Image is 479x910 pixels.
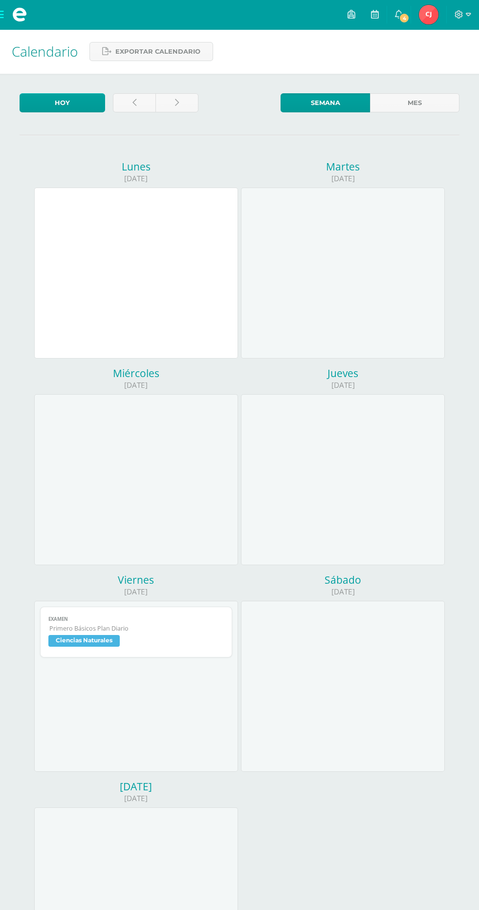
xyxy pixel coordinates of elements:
[241,173,445,184] div: [DATE]
[241,587,445,597] div: [DATE]
[241,380,445,390] div: [DATE]
[34,573,238,587] div: Viernes
[48,616,223,622] span: Examen
[12,42,78,61] span: Calendario
[34,366,238,380] div: Miércoles
[20,93,105,112] a: Hoy
[419,5,438,24] img: 03e148f6b19249712b3b9c7a183a0702.png
[34,780,238,793] div: [DATE]
[241,366,445,380] div: Jueves
[49,624,223,633] span: Primero Básicos Plan Diario
[89,42,213,61] a: Exportar calendario
[399,13,410,23] span: 4
[115,42,200,61] span: Exportar calendario
[34,587,238,597] div: [DATE]
[48,635,120,647] span: Ciencias Naturales
[34,173,238,184] div: [DATE]
[241,160,445,173] div: Martes
[370,93,459,112] a: Mes
[34,160,238,173] div: Lunes
[281,93,370,112] a: Semana
[241,573,445,587] div: Sábado
[40,607,232,657] a: ExamenPrimero Básicos Plan DiarioCiencias Naturales
[34,380,238,390] div: [DATE]
[34,793,238,804] div: [DATE]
